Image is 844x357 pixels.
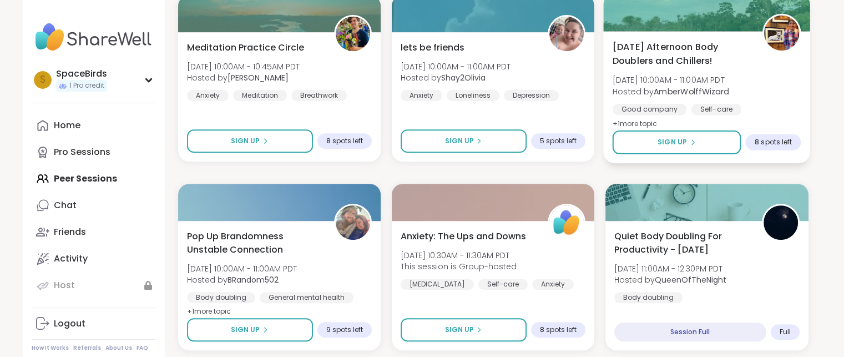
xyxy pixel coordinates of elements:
div: Depression [504,90,559,101]
div: Chat [54,199,77,212]
div: Loneliness [447,90,499,101]
a: How It Works [32,344,69,352]
div: Good company [613,104,687,115]
a: Logout [32,310,155,337]
span: This session is Group-hosted [401,261,517,272]
button: Sign Up [187,129,313,153]
a: Referrals [73,344,101,352]
div: Host [54,279,75,291]
img: Shay2Olivia [549,17,584,51]
div: Pro Sessions [54,146,110,158]
button: Sign Up [187,318,313,341]
span: 8 spots left [540,325,577,334]
img: BRandom502 [336,205,370,240]
img: ShareWell Nav Logo [32,18,155,57]
b: BRandom502 [228,274,279,285]
a: FAQ [137,344,148,352]
span: Hosted by [614,274,726,285]
div: Anxiety [401,90,442,101]
span: Anxiety: The Ups and Downs [401,230,526,243]
span: Pop Up Brandomness Unstable Connection [187,230,322,257]
span: Meditation Practice Circle [187,41,304,54]
div: SpaceBirds [56,68,107,80]
span: Sign Up [231,136,260,146]
a: Host [32,272,155,299]
img: Nicholas [336,17,370,51]
b: [PERSON_NAME] [228,72,289,83]
b: Shay2Olivia [441,72,486,83]
span: [DATE] 10:00AM - 11:00AM PDT [187,263,297,274]
span: [DATE] 10:30AM - 11:30AM PDT [401,250,517,261]
span: [DATE] 11:00AM - 12:30PM PDT [614,263,726,274]
img: AmberWolffWizard [765,16,800,51]
span: Sign Up [444,325,473,335]
a: Home [32,112,155,139]
div: Home [54,119,80,132]
div: Self-care [691,104,742,115]
span: Hosted by [613,86,729,97]
div: Meditation [233,90,287,101]
span: Hosted by [187,72,300,83]
div: Body doubling [614,292,683,303]
div: Session Full [614,323,766,341]
span: Sign Up [658,137,687,147]
span: Full [780,328,791,336]
span: Quiet Body Doubling For Productivity - [DATE] [614,230,749,257]
a: Chat [32,192,155,219]
span: S [40,73,46,87]
div: Activity [54,253,88,265]
div: Anxiety [532,279,574,290]
span: Hosted by [401,72,511,83]
a: Pro Sessions [32,139,155,165]
span: 8 spots left [755,138,792,147]
img: QueenOfTheNight [764,205,798,240]
span: [DATE] 10:00AM - 10:45AM PDT [187,61,300,72]
div: [MEDICAL_DATA] [401,279,474,290]
a: About Us [105,344,132,352]
span: Sign Up [444,136,473,146]
span: [DATE] 10:00AM - 11:00AM PDT [401,61,511,72]
img: ShareWell [549,205,584,240]
span: 5 spots left [540,137,577,145]
span: 1 Pro credit [69,81,104,90]
b: QueenOfTheNight [655,274,726,285]
span: [DATE] 10:00AM - 11:00AM PDT [613,74,729,86]
a: Activity [32,245,155,272]
span: lets be friends [401,41,464,54]
div: Breathwork [291,90,347,101]
div: General mental health [260,292,353,303]
b: AmberWolffWizard [654,86,729,97]
div: Friends [54,226,86,238]
span: Hosted by [187,274,297,285]
div: Body doubling [187,292,255,303]
button: Sign Up [401,318,527,341]
span: Sign Up [231,325,260,335]
button: Sign Up [613,130,741,154]
button: Sign Up [401,129,527,153]
div: Anxiety [187,90,229,101]
a: Friends [32,219,155,245]
span: 8 spots left [326,137,363,145]
div: Self-care [478,279,528,290]
span: 9 spots left [326,325,363,334]
span: [DATE] Afternoon Body Doublers and Chillers! [613,40,750,67]
div: Logout [54,318,85,330]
